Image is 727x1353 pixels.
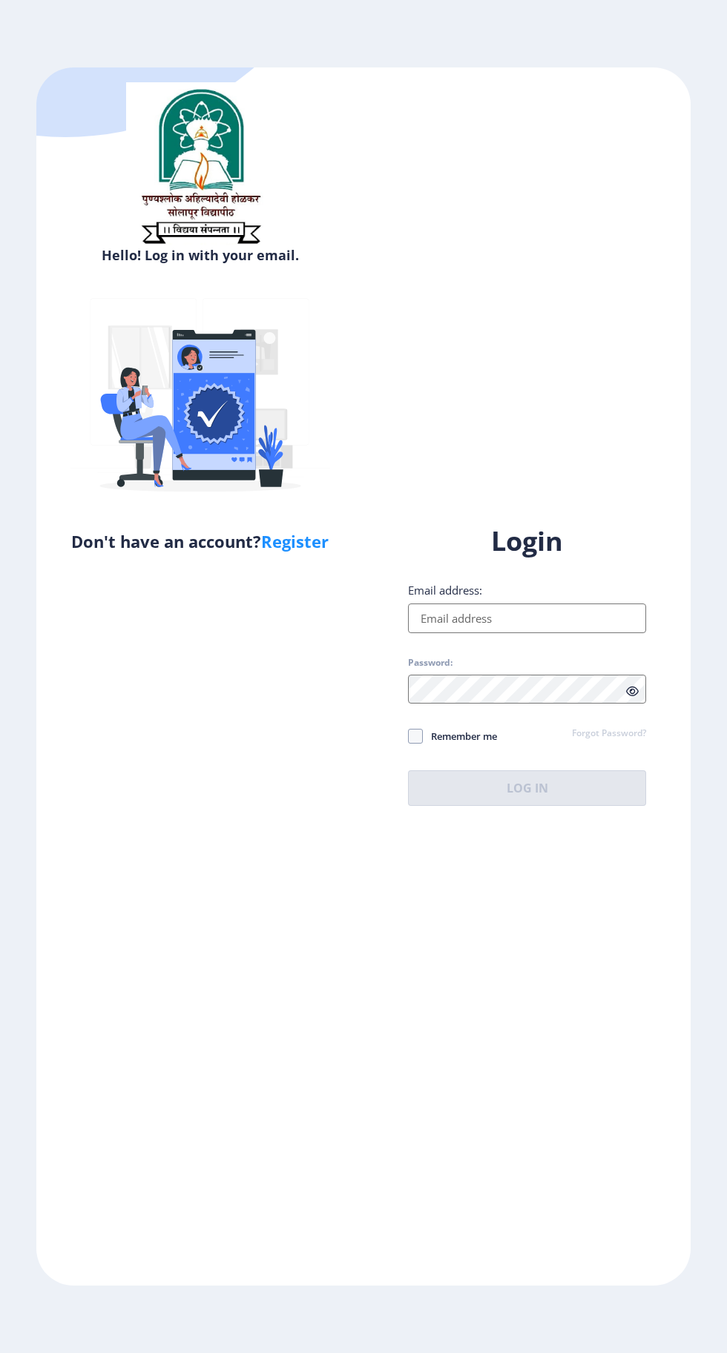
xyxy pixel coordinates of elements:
h5: Don't have an account? [47,529,352,553]
a: Forgot Password? [572,727,646,741]
h1: Login [408,523,646,559]
img: Verified-rafiki.svg [70,270,330,529]
span: Remember me [423,727,497,745]
label: Password: [408,657,453,669]
button: Log In [408,770,646,806]
input: Email address [408,603,646,633]
a: Register [261,530,329,552]
label: Email address: [408,583,482,598]
img: sulogo.png [126,82,274,250]
h6: Hello! Log in with your email. [47,246,352,264]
